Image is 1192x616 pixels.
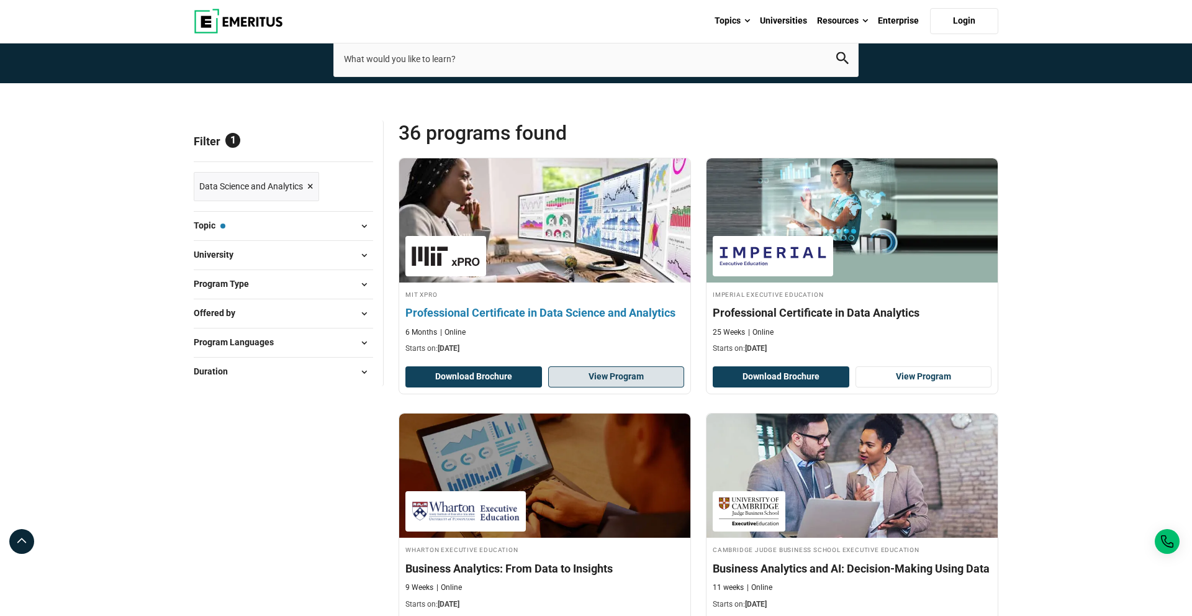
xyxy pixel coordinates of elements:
[194,219,225,232] span: Topic
[194,120,373,161] p: Filter
[719,497,779,525] img: Cambridge Judge Business School Executive Education
[747,582,772,593] p: Online
[745,344,767,353] span: [DATE]
[399,120,698,145] span: 36 Programs found
[440,327,466,338] p: Online
[405,305,684,320] h4: Professional Certificate in Data Science and Analytics
[194,306,245,320] span: Offered by
[405,599,684,610] p: Starts on:
[412,242,480,270] img: MIT xPRO
[713,599,991,610] p: Starts on:
[745,600,767,609] span: [DATE]
[707,158,998,283] img: Professional Certificate in Data Analytics | Online AI and Machine Learning Course
[713,366,849,387] button: Download Brochure
[713,561,991,576] h4: Business Analytics and AI: Decision-Making Using Data
[194,172,319,201] a: Data Science and Analytics ×
[194,335,284,349] span: Program Languages
[194,333,373,352] button: Program Languages
[713,544,991,555] h4: Cambridge Judge Business School Executive Education
[225,133,240,148] span: 1
[436,582,462,593] p: Online
[194,275,373,294] button: Program Type
[930,8,998,34] a: Login
[719,242,827,270] img: Imperial Executive Education
[405,366,542,387] button: Download Brochure
[194,365,238,378] span: Duration
[836,55,849,67] a: search
[194,217,373,235] button: Topic
[405,544,684,555] h4: Wharton Executive Education
[438,600,459,609] span: [DATE]
[194,363,373,381] button: Duration
[713,289,991,299] h4: Imperial Executive Education
[399,414,690,616] a: Business Analytics Course by Wharton Executive Education - October 30, 2025 Wharton Executive Edu...
[194,277,259,291] span: Program Type
[405,582,433,593] p: 9 Weeks
[748,327,774,338] p: Online
[194,248,243,261] span: University
[194,246,373,265] button: University
[412,497,520,525] img: Wharton Executive Education
[713,327,745,338] p: 25 Weeks
[399,158,690,361] a: Data Science and Analytics Course by MIT xPRO - October 16, 2025 MIT xPRO MIT xPRO Professional C...
[405,561,684,576] h4: Business Analytics: From Data to Insights
[194,304,373,323] button: Offered by
[399,414,690,538] img: Business Analytics: From Data to Insights | Online Business Analytics Course
[713,305,991,320] h4: Professional Certificate in Data Analytics
[333,42,859,76] input: search-page
[856,366,992,387] a: View Program
[713,343,991,354] p: Starts on:
[405,343,684,354] p: Starts on:
[548,366,685,387] a: View Program
[836,52,849,66] button: search
[707,414,998,616] a: Business Analytics Course by Cambridge Judge Business School Executive Education - October 30, 20...
[307,178,314,196] span: ×
[199,179,303,193] span: Data Science and Analytics
[405,289,684,299] h4: MIT xPRO
[438,344,459,353] span: [DATE]
[335,135,373,151] a: Reset all
[385,152,705,289] img: Professional Certificate in Data Science and Analytics | Online Data Science and Analytics Course
[713,582,744,593] p: 11 weeks
[707,158,998,361] a: AI and Machine Learning Course by Imperial Executive Education - October 16, 2025 Imperial Execut...
[707,414,998,538] img: Business Analytics and AI: Decision-Making Using Data | Online Business Analytics Course
[405,327,437,338] p: 6 Months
